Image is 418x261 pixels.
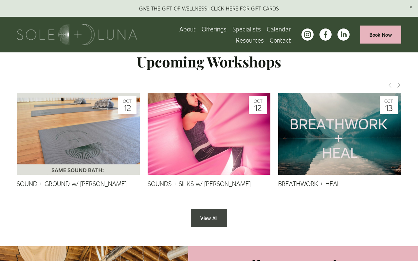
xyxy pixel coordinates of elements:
span: Previous [388,82,393,88]
img: Sole + Luna [17,24,137,45]
a: Book Now [360,26,401,44]
a: BREATHWORK + HEAL Oct 13 [278,93,401,175]
a: Calendar [267,23,291,34]
span: 13 [381,103,397,112]
a: SOUNDS + SILKS w/ [PERSON_NAME] [148,179,251,187]
img: SOUND + GROUND w/ Marian McNair [17,72,140,196]
h2: Upcoming Workshops [17,52,401,71]
span: 12 [250,103,266,112]
a: Specialists [232,23,261,34]
span: Offerings [202,24,227,34]
a: Contact [270,35,291,46]
span: Oct [250,99,266,103]
a: SOUND + GROUND w/ Marian McNair Oct 12 [17,93,140,175]
span: Next [396,82,401,88]
a: SOUNDS + SILKS w/ Marian McNair Oct 12 [148,93,271,175]
span: Oct [381,99,397,103]
span: Oct [119,99,136,103]
a: BREATHWORK + HEAL [278,179,340,187]
img: BREATHWORK + HEAL [278,72,401,196]
a: folder dropdown [202,23,227,34]
a: folder dropdown [236,35,264,46]
a: facebook-unauth [319,28,332,41]
span: Resources [236,35,264,45]
a: About [179,23,196,34]
a: LinkedIn [337,28,350,41]
a: SOUND + GROUND w/ [PERSON_NAME] [17,179,127,187]
span: 12 [119,103,136,112]
a: View All [191,209,227,227]
a: instagram-unauth [301,28,314,41]
img: SOUNDS + SILKS w/ Marian McNair [148,42,271,226]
